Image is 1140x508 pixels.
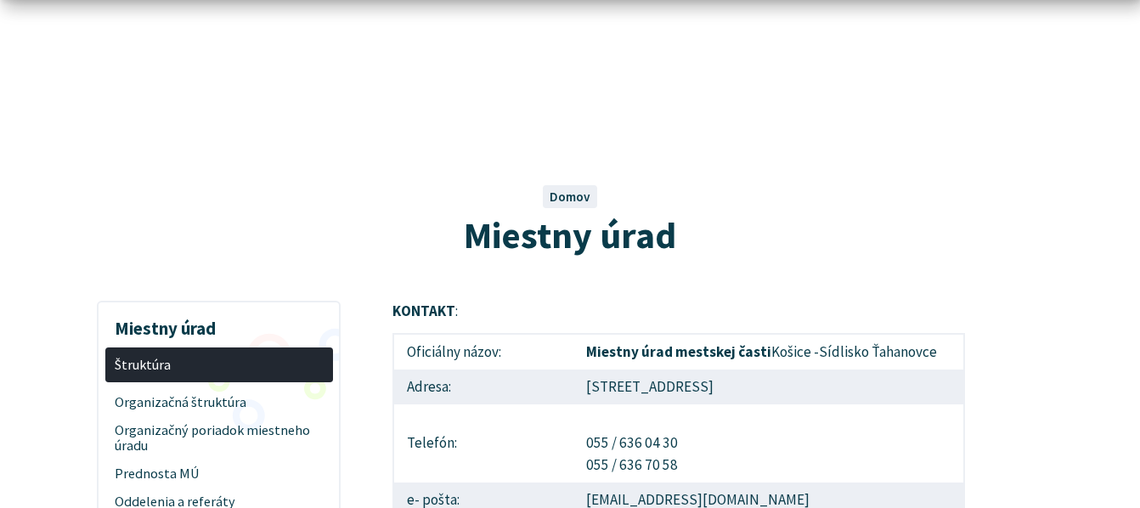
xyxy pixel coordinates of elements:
span: Organizačná štruktúra [115,388,323,416]
td: [STREET_ADDRESS] [573,370,965,404]
span: Organizačný poriadok miestneho úradu [115,416,323,460]
td: Telefón: [393,404,573,483]
span: Miestny úrad [464,212,676,258]
a: Domov [550,189,590,205]
p: : [392,301,966,323]
a: Organizačná štruktúra [105,388,333,416]
a: 055 / 636 70 58 [586,455,678,474]
td: Adresa: [393,370,573,404]
strong: Miestny úrad mestskej časti [586,342,771,361]
strong: KONTAKT [392,302,455,320]
span: Prednosta MÚ [115,460,323,488]
a: Prednosta MÚ [105,460,333,488]
a: 055 / 636 04 30 [586,433,678,452]
h3: Miestny úrad [105,306,333,341]
span: Štruktúra [115,351,323,379]
td: Košice -Sídlisko Ťahanovce [573,334,965,370]
td: Oficiálny názov: [393,334,573,370]
a: Štruktúra [105,347,333,382]
a: Organizačný poriadok miestneho úradu [105,416,333,460]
